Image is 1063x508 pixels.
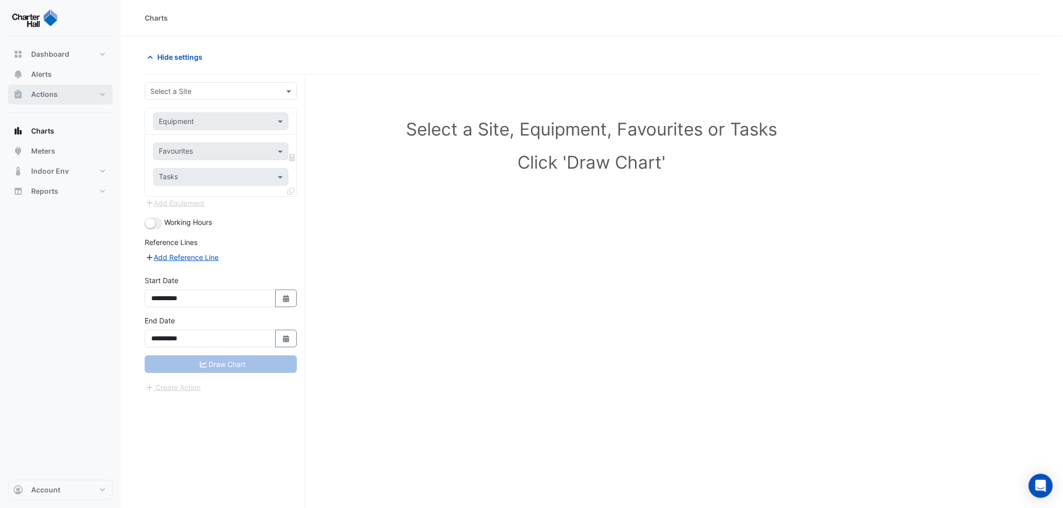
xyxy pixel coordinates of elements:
[8,141,113,161] button: Meters
[1029,474,1053,498] div: Open Intercom Messenger
[282,294,291,303] fa-icon: Select Date
[8,161,113,181] button: Indoor Env
[13,186,23,196] app-icon: Reports
[13,89,23,99] app-icon: Actions
[8,64,113,84] button: Alerts
[157,146,193,159] div: Favourites
[31,126,54,136] span: Charts
[12,8,57,28] img: Company Logo
[31,49,69,59] span: Dashboard
[145,48,209,66] button: Hide settings
[13,69,23,79] app-icon: Alerts
[145,315,175,326] label: End Date
[287,187,294,195] span: Clone Favourites and Tasks from this Equipment to other Equipment
[157,171,178,184] div: Tasks
[282,334,291,343] fa-icon: Select Date
[13,146,23,156] app-icon: Meters
[145,251,220,263] button: Add Reference Line
[145,237,197,247] label: Reference Lines
[8,480,113,500] button: Account
[145,275,178,286] label: Start Date
[145,13,168,23] div: Charts
[145,382,201,391] app-escalated-ticket-create-button: Please correct errors first
[157,52,202,62] span: Hide settings
[13,49,23,59] app-icon: Dashboard
[31,166,69,176] span: Indoor Env
[8,44,113,64] button: Dashboard
[167,152,1017,173] h1: Click 'Draw Chart'
[288,153,297,162] span: Choose Function
[31,69,52,79] span: Alerts
[31,186,58,196] span: Reports
[31,146,55,156] span: Meters
[31,89,58,99] span: Actions
[8,121,113,141] button: Charts
[8,181,113,201] button: Reports
[164,218,212,226] span: Working Hours
[167,118,1017,140] h1: Select a Site, Equipment, Favourites or Tasks
[13,126,23,136] app-icon: Charts
[31,485,60,495] span: Account
[13,166,23,176] app-icon: Indoor Env
[8,84,113,104] button: Actions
